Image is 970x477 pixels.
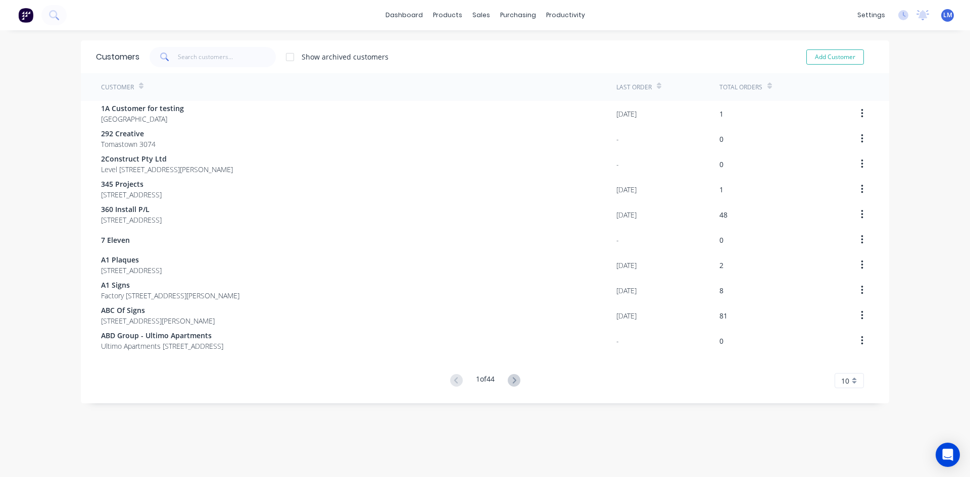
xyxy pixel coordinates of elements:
[719,83,762,92] div: Total Orders
[101,330,223,341] span: ABD Group - Ultimo Apartments
[101,164,233,175] span: Level [STREET_ADDRESS][PERSON_NAME]
[476,374,495,388] div: 1 of 44
[719,184,723,195] div: 1
[101,189,162,200] span: [STREET_ADDRESS]
[101,204,162,215] span: 360 Install P/L
[101,305,215,315] span: ABC Of Signs
[101,103,184,114] span: 1A Customer for testing
[616,310,637,321] div: [DATE]
[719,285,723,296] div: 8
[302,51,389,62] div: Show archived customers
[616,184,637,195] div: [DATE]
[616,209,637,220] div: [DATE]
[467,8,495,23] div: sales
[380,8,428,23] a: dashboard
[101,290,239,301] span: Factory [STREET_ADDRESS][PERSON_NAME]
[101,280,239,290] span: A1 Signs
[616,260,637,271] div: [DATE]
[616,134,619,144] div: -
[101,128,156,139] span: 292 Creative
[616,285,637,296] div: [DATE]
[178,47,276,67] input: Search customers...
[101,235,130,245] span: 7 Eleven
[101,179,162,189] span: 345 Projects
[428,8,467,23] div: products
[101,254,162,265] span: A1 Plaques
[936,443,960,467] div: Open Intercom Messenger
[719,235,723,245] div: 0
[719,310,727,321] div: 81
[18,8,33,23] img: Factory
[943,11,952,20] span: LM
[719,109,723,119] div: 1
[101,83,134,92] div: Customer
[101,315,215,326] span: [STREET_ADDRESS][PERSON_NAME]
[101,215,162,225] span: [STREET_ADDRESS]
[495,8,541,23] div: purchasing
[852,8,890,23] div: settings
[616,83,652,92] div: Last Order
[719,260,723,271] div: 2
[101,153,233,164] span: 2Construct Pty Ltd
[101,265,162,276] span: [STREET_ADDRESS]
[616,336,619,346] div: -
[101,114,184,124] span: [GEOGRAPHIC_DATA]
[541,8,590,23] div: productivity
[616,235,619,245] div: -
[841,376,849,386] span: 10
[719,336,723,346] div: 0
[719,134,723,144] div: 0
[616,109,637,119] div: [DATE]
[101,139,156,149] span: Tomastown 3074
[616,159,619,170] div: -
[806,49,864,65] button: Add Customer
[719,209,727,220] div: 48
[96,51,139,63] div: Customers
[719,159,723,170] div: 0
[101,341,223,351] span: Ultimo Apartments [STREET_ADDRESS]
